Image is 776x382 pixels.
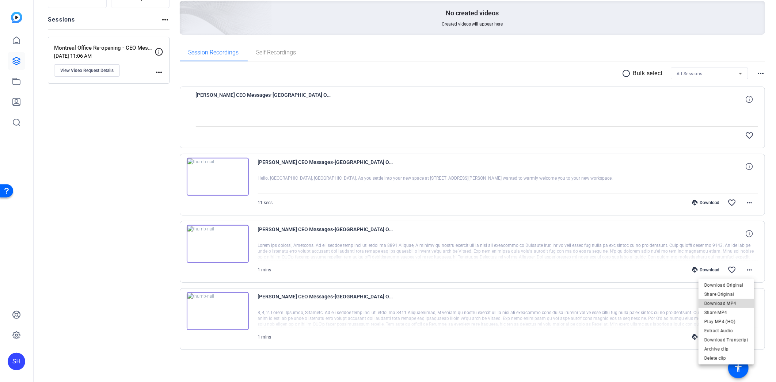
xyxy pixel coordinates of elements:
[704,290,748,298] span: Share Original
[704,308,748,317] span: Share MP4
[704,326,748,335] span: Extract Audio
[704,335,748,344] span: Download Transcript
[704,344,748,353] span: Archive clip
[704,280,748,289] span: Download Original
[704,317,748,326] span: Play MP4 (HQ)
[704,354,748,362] span: Delete clip
[704,299,748,307] span: Download MP4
